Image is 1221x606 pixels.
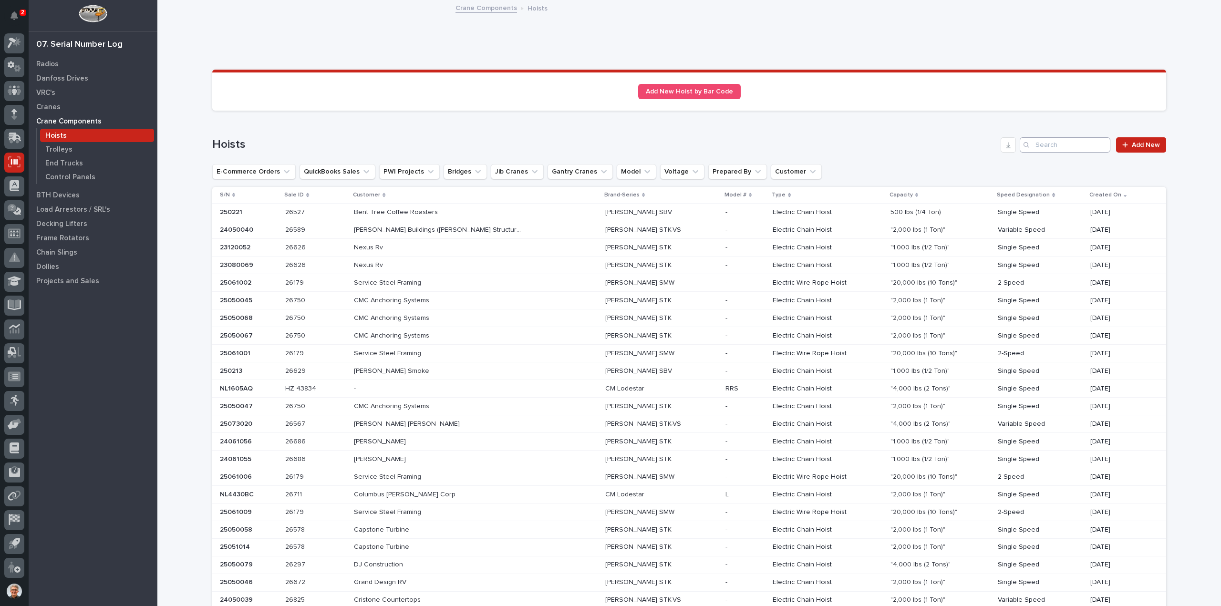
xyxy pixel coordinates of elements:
p: Model # [724,190,746,200]
p: [DATE] [1090,261,1151,269]
a: Decking Lifters [29,216,157,231]
p: Created On [1089,190,1121,200]
p: Trolleys [45,145,72,154]
p: [PERSON_NAME] STK [605,453,673,463]
button: QuickBooks Sales [300,164,375,179]
p: 2-Speed [998,473,1082,481]
p: S/N [220,190,230,200]
p: [PERSON_NAME] STK-VS [605,594,683,604]
p: 24061056 [220,436,254,446]
p: Control Panels [45,173,95,182]
p: [DATE] [1090,438,1151,446]
p: Electric Wire Rope Hoist [773,349,882,358]
p: [PERSON_NAME] STK [605,242,673,252]
p: Electric Chain Hoist [773,261,882,269]
p: CM Lodestar [605,489,646,499]
div: 07. Serial Number Log [36,40,123,50]
p: Electric Chain Hoist [773,402,882,411]
p: "2,000 lbs (1 Ton)" [890,489,947,499]
p: - [725,506,729,516]
p: [PERSON_NAME] STK-VS [605,418,683,428]
p: Electric Chain Hoist [773,332,882,340]
p: Single Speed [998,261,1082,269]
p: [DATE] [1090,244,1151,252]
p: 250221 [220,206,244,216]
p: CMC Anchoring Systems [354,312,431,322]
p: "4,000 lbs (2 Tons)" [890,418,952,428]
p: 24050040 [220,224,255,234]
tr: 2308006923080069 2662626626 Nexus RvNexus Rv [PERSON_NAME] STK[PERSON_NAME] STK -- Electric Chain... [212,257,1166,274]
p: Hoists [528,2,548,13]
p: - [725,418,729,428]
p: [DATE] [1090,402,1151,411]
p: 26629 [285,365,308,375]
button: Bridges [444,164,487,179]
p: 26179 [285,506,306,516]
tr: NL4430BCNL4430BC 2671126711 Columbus [PERSON_NAME] CorpColumbus [PERSON_NAME] Corp CM LodestarCM ... [212,485,1166,503]
a: Crane Components [29,114,157,128]
p: [DATE] [1090,349,1151,358]
p: CMC Anchoring Systems [354,330,431,340]
p: Danfoss Drives [36,74,88,83]
tr: 2405004024050040 2658926589 [PERSON_NAME] Buildings ([PERSON_NAME] Structures)[PERSON_NAME] Build... [212,221,1166,239]
a: Load Arrestors / SRL's [29,202,157,216]
p: 26750 [285,401,307,411]
tr: 2505005825050058 2657826578 Capstone TurbineCapstone Turbine [PERSON_NAME] STK[PERSON_NAME] STK -... [212,521,1166,538]
p: [PERSON_NAME] [PERSON_NAME] [354,418,462,428]
p: "20,000 lbs (10 Tons)" [890,506,959,516]
p: 26626 [285,259,308,269]
p: Variable Speed [998,596,1082,604]
p: [PERSON_NAME] SMW [605,277,676,287]
p: Electric Chain Hoist [773,578,882,586]
p: Service Steel Framing [354,277,423,287]
p: - [725,436,729,446]
p: 26711 [285,489,304,499]
a: Control Panels [37,170,157,184]
button: E-Commerce Orders [212,164,296,179]
p: "20,000 lbs (10 Tons)" [890,348,959,358]
p: [DATE] [1090,578,1151,586]
div: Notifications2 [12,11,24,27]
p: 26589 [285,224,307,234]
p: 25061009 [220,506,254,516]
p: - [725,594,729,604]
button: users-avatar [4,581,24,601]
button: PWI Projects [379,164,440,179]
p: 25061006 [220,471,254,481]
p: Variable Speed [998,226,1082,234]
p: [PERSON_NAME] [354,453,408,463]
tr: 250213250213 2662926629 [PERSON_NAME] Smoke[PERSON_NAME] Smoke [PERSON_NAME] SBV[PERSON_NAME] SBV... [212,362,1166,380]
p: NL1605AQ [220,383,255,393]
p: - [725,206,729,216]
button: Prepared By [708,164,767,179]
p: 25050079 [220,559,255,569]
tr: 2507302025073020 2656726567 [PERSON_NAME] [PERSON_NAME][PERSON_NAME] [PERSON_NAME] [PERSON_NAME] ... [212,415,1166,433]
p: 2-Speed [998,279,1082,287]
p: 25050058 [220,524,254,534]
p: - [725,330,729,340]
p: Columbus [PERSON_NAME] Corp [354,489,457,499]
p: 25073020 [220,418,254,428]
p: 2-Speed [998,508,1082,516]
p: Single Speed [998,244,1082,252]
p: Electric Chain Hoist [773,543,882,551]
p: Single Speed [998,314,1082,322]
p: Capacity [890,190,913,200]
a: Hoists [37,129,157,142]
p: Nexus Rv [354,259,385,269]
p: - [725,453,729,463]
p: Single Speed [998,438,1082,446]
p: "4,000 lbs (2 Tons)" [890,559,952,569]
p: "2,000 lbs (1 Ton)" [890,541,947,551]
p: Nexus Rv [354,242,385,252]
span: Add New Hoist by Bar Code [646,88,733,95]
tr: 2505006725050067 2675026750 CMC Anchoring SystemsCMC Anchoring Systems [PERSON_NAME] STK[PERSON_N... [212,327,1166,345]
p: 23120052 [220,242,252,252]
img: Workspace Logo [79,5,107,22]
p: DJ Construction [354,559,405,569]
p: CMC Anchoring Systems [354,295,431,305]
p: [DATE] [1090,543,1151,551]
p: [PERSON_NAME] STK [605,259,673,269]
p: CM Lodestar [605,383,646,393]
p: Speed Designation [997,190,1050,200]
